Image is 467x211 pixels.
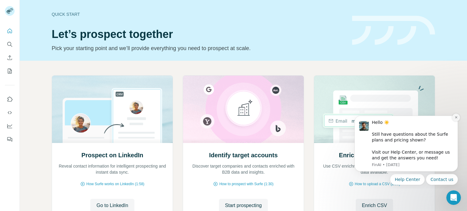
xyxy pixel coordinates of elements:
[96,202,128,209] span: Go to LinkedIn
[5,134,15,145] button: Feedback
[362,202,387,209] span: Enrich CSV
[5,66,15,77] button: My lists
[26,9,108,51] div: Hello ☀️ ​ Still have questions about the Surfe plans and pricing shown? ​ Visit our Help Center,...
[5,121,15,131] button: Dashboard
[52,44,345,53] p: Pick your starting point and we’ll provide everything you need to prospect at scale.
[5,26,15,36] button: Quick start
[209,151,278,159] h2: Identify target accounts
[52,28,345,40] h1: Let’s prospect together
[52,76,173,143] img: Prospect on LinkedIn
[26,9,108,51] div: Message content
[58,163,167,175] p: Reveal contact information for intelligent prospecting and instant data sync.
[9,5,112,61] div: message notification from FinAI, 2w ago. Hello ☀️ ​ Still have questions about the Surfe plans an...
[81,64,112,75] button: Quick reply: Contact us
[45,64,79,75] button: Quick reply: Help Center
[5,107,15,118] button: Use Surfe API
[183,76,304,143] img: Identify target accounts
[5,94,15,105] button: Use Surfe on LinkedIn
[352,16,435,45] img: banner
[219,181,273,187] span: How to prospect with Surfe (1:30)
[189,163,298,175] p: Discover target companies and contacts enriched with B2B data and insights.
[314,76,435,143] img: Enrich your contact lists
[9,64,112,75] div: Quick reply options
[345,110,467,189] iframe: Intercom notifications message
[339,151,410,159] h2: Enrich your contact lists
[52,11,345,17] div: Quick start
[107,3,115,11] button: Dismiss notification
[86,181,144,187] span: How Surfe works on LinkedIn (1:58)
[446,190,461,205] iframe: Intercom live chat
[81,151,143,159] h2: Prospect on LinkedIn
[5,39,15,50] button: Search
[320,163,429,175] p: Use CSV enrichment to confirm you are using the best data available.
[225,202,262,209] span: Start prospecting
[5,52,15,63] button: Enrich CSV
[26,52,108,57] p: Message from FinAI, sent 2w ago
[14,11,23,21] img: Profile image for FinAI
